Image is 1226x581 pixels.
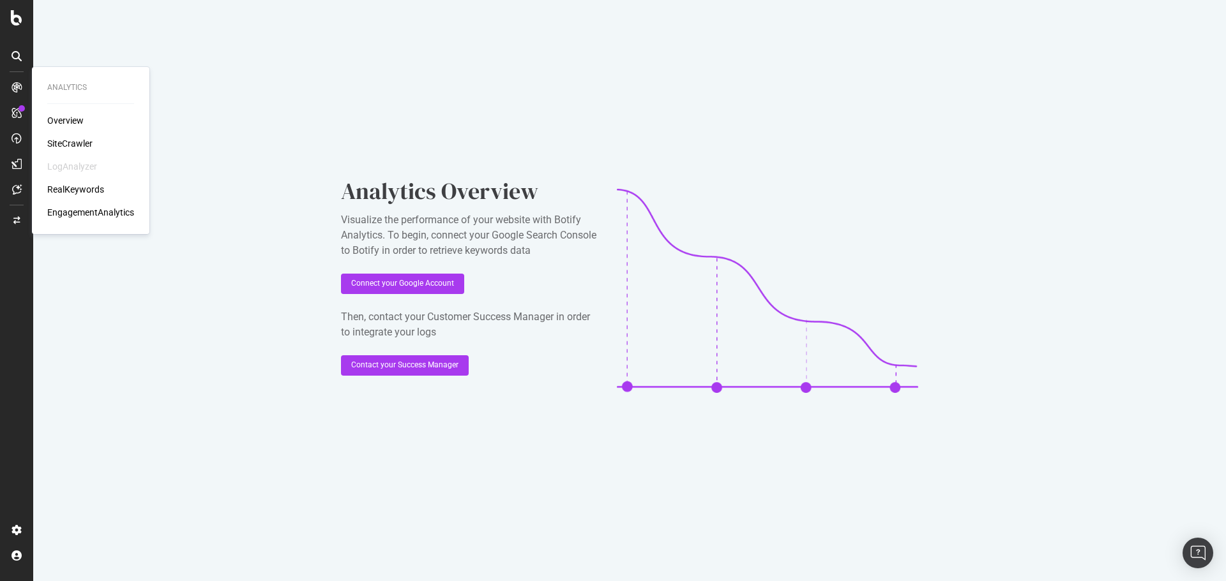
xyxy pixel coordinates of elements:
[341,309,596,340] div: Then, contact your Customer Success Manager in order to integrate your logs
[351,278,454,289] div: Connect your Google Account
[351,360,458,371] div: Contact your Success Manager
[617,189,918,393] img: CaL_T18e.png
[341,274,464,294] button: Connect your Google Account
[341,175,596,207] div: Analytics Overview
[47,82,134,93] div: Analytics
[341,212,596,258] div: Visualize the performance of your website with Botify Analytics. To begin, connect your Google Se...
[1183,538,1213,568] div: Open Intercom Messenger
[341,355,469,376] button: Contact your Success Manager
[47,206,134,219] a: EngagementAnalytics
[47,183,104,196] a: RealKeywords
[47,137,93,150] a: SiteCrawler
[47,114,84,127] a: Overview
[47,160,97,173] div: LogAnalyzer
